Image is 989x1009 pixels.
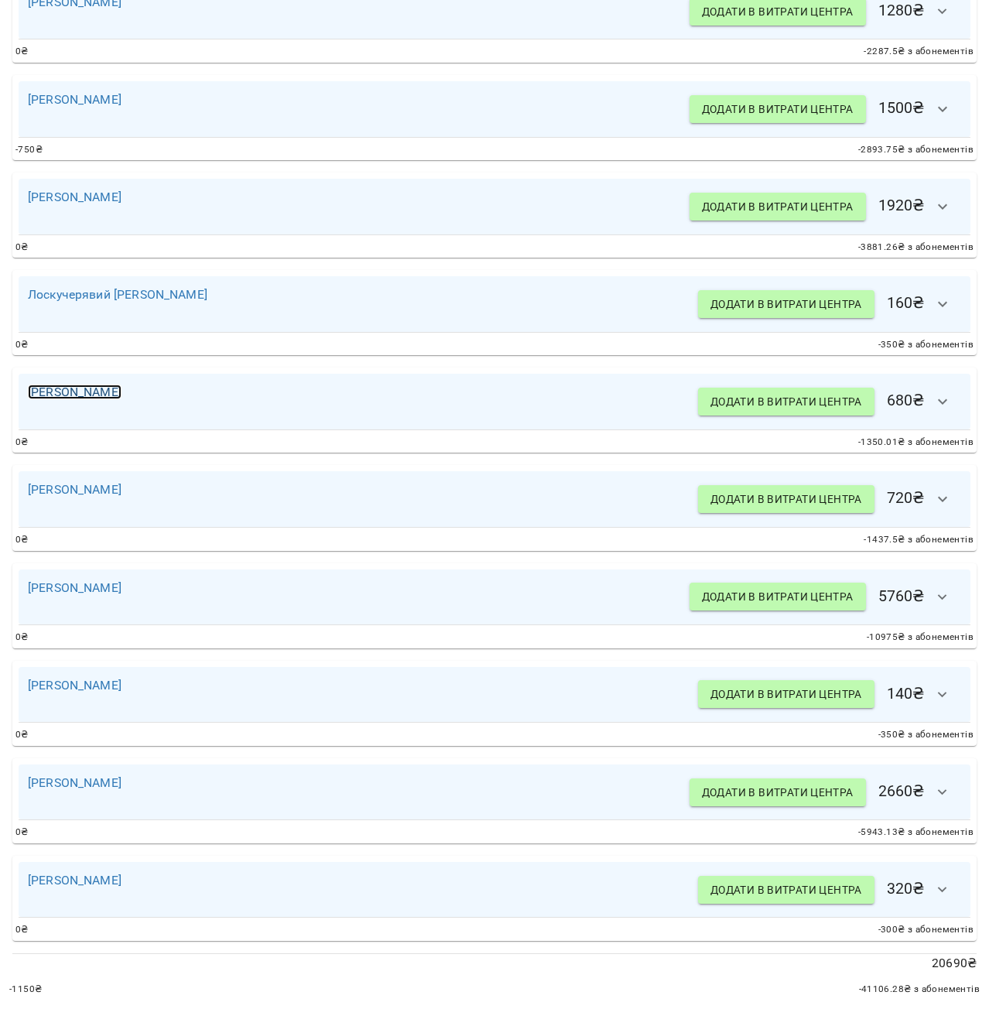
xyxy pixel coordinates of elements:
span: 0 ₴ [15,630,29,645]
span: -3881.26 ₴ з абонементів [858,240,974,255]
span: -1350.01 ₴ з абонементів [858,435,974,450]
span: Додати в витрати центра [702,587,854,606]
span: Додати в витрати центра [702,100,854,118]
a: [PERSON_NAME] [28,385,121,399]
span: -1437.5 ₴ з абонементів [864,532,974,548]
a: [PERSON_NAME] [28,775,121,790]
span: Додати в витрати центра [710,881,862,899]
h6: 1500 ₴ [690,91,961,128]
span: 0 ₴ [15,240,29,255]
span: Додати в витрати центра [710,392,862,411]
span: 0 ₴ [15,337,29,353]
span: -350 ₴ з абонементів [878,337,974,353]
span: -41106.28 ₴ з абонементів [859,982,980,997]
span: -10975 ₴ з абонементів [867,630,974,645]
button: Додати в витрати центра [690,95,866,123]
button: Додати в витрати центра [690,193,866,221]
button: Додати в витрати центра [698,485,874,513]
span: Додати в витрати центра [710,685,862,703]
button: Додати в витрати центра [690,778,866,806]
button: Додати в витрати центра [698,388,874,416]
span: -300 ₴ з абонементів [878,922,974,938]
span: 0 ₴ [15,727,29,743]
a: Лоскучерявий [PERSON_NAME] [28,287,207,302]
a: [PERSON_NAME] [28,678,121,693]
a: [PERSON_NAME] [28,482,121,497]
button: Додати в витрати центра [698,876,874,904]
a: [PERSON_NAME] [28,580,121,595]
span: Додати в витрати центра [710,490,862,508]
span: 0 ₴ [15,922,29,938]
span: Додати в витрати центра [710,295,862,313]
span: -2893.75 ₴ з абонементів [858,142,974,158]
span: Додати в витрати центра [702,2,854,21]
h6: 160 ₴ [698,286,961,323]
h6: 680 ₴ [698,383,961,420]
span: -5943.13 ₴ з абонементів [858,825,974,840]
span: 0 ₴ [15,435,29,450]
h6: 320 ₴ [698,871,961,908]
a: [PERSON_NAME] [28,92,121,107]
button: Додати в витрати центра [690,583,866,611]
h6: 2660 ₴ [690,774,961,811]
span: 0 ₴ [15,825,29,840]
p: 20690 ₴ [12,954,977,973]
span: -1150 ₴ [9,982,42,997]
h6: 1920 ₴ [690,188,961,225]
a: [PERSON_NAME] [28,873,121,888]
button: Додати в витрати центра [698,290,874,318]
span: Додати в витрати центра [702,197,854,216]
span: Додати в витрати центра [702,783,854,802]
a: [PERSON_NAME] [28,190,121,204]
span: -2287.5 ₴ з абонементів [864,44,974,60]
span: -350 ₴ з абонементів [878,727,974,743]
span: -750 ₴ [15,142,43,158]
button: Додати в витрати центра [698,680,874,708]
h6: 720 ₴ [698,481,961,518]
span: 0 ₴ [15,44,29,60]
span: 0 ₴ [15,532,29,548]
h6: 140 ₴ [698,676,961,713]
h6: 5760 ₴ [690,579,961,616]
